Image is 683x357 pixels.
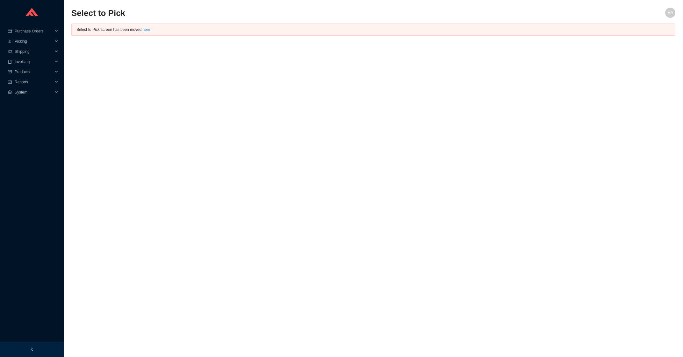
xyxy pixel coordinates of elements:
[8,29,12,33] span: credit-card
[15,57,53,67] span: Invoicing
[15,46,53,57] span: Shipping
[8,80,12,84] span: fund
[15,67,53,77] span: Products
[8,70,12,74] span: read
[30,347,34,351] span: left
[8,90,12,94] span: setting
[667,8,673,18] span: MA
[8,60,12,64] span: book
[15,77,53,87] span: Reports
[76,26,670,33] div: Select to Pick screen has been moved
[142,27,150,32] a: here
[15,26,53,36] span: Purchase Orders
[71,8,524,19] h2: Select to Pick
[15,87,53,97] span: System
[15,36,53,46] span: Picking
